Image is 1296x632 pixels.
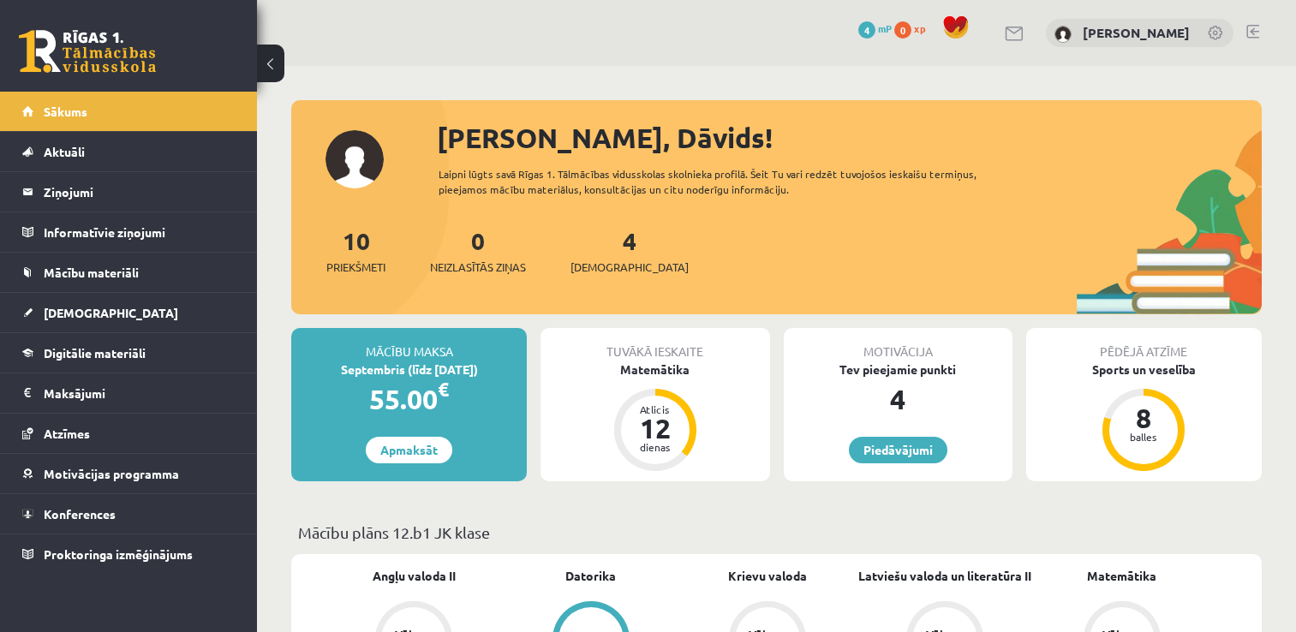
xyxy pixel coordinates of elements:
[784,379,1012,420] div: 4
[22,454,236,493] a: Motivācijas programma
[326,225,385,276] a: 10Priekšmeti
[630,414,681,442] div: 12
[22,172,236,212] a: Ziņojumi
[19,30,156,73] a: Rīgas 1. Tālmācības vidusskola
[291,328,527,361] div: Mācību maksa
[44,373,236,413] legend: Maksājumi
[22,494,236,534] a: Konferences
[44,212,236,252] legend: Informatīvie ziņojumi
[1083,24,1190,41] a: [PERSON_NAME]
[22,333,236,373] a: Digitālie materiāli
[894,21,911,39] span: 0
[784,328,1012,361] div: Motivācija
[22,92,236,131] a: Sākums
[22,253,236,292] a: Mācību materiāli
[914,21,925,35] span: xp
[22,414,236,453] a: Atzīmes
[44,466,179,481] span: Motivācijas programma
[44,345,146,361] span: Digitālie materiāli
[858,21,892,35] a: 4 mP
[439,166,1021,197] div: Laipni lūgts savā Rīgas 1. Tālmācības vidusskolas skolnieka profilā. Šeit Tu vari redzēt tuvojošo...
[430,259,526,276] span: Neizlasītās ziņas
[298,521,1255,544] p: Mācību plāns 12.b1 JK klase
[326,259,385,276] span: Priekšmeti
[291,361,527,379] div: Septembris (līdz [DATE])
[858,21,875,39] span: 4
[22,293,236,332] a: [DEMOGRAPHIC_DATA]
[570,225,689,276] a: 4[DEMOGRAPHIC_DATA]
[1118,404,1169,432] div: 8
[44,144,85,159] span: Aktuāli
[540,328,769,361] div: Tuvākā ieskaite
[540,361,769,379] div: Matemātika
[894,21,934,35] a: 0 xp
[22,132,236,171] a: Aktuāli
[1118,432,1169,442] div: balles
[728,567,807,585] a: Krievu valoda
[1026,361,1262,379] div: Sports un veselība
[22,534,236,574] a: Proktoringa izmēģinājums
[22,212,236,252] a: Informatīvie ziņojumi
[373,567,456,585] a: Angļu valoda II
[858,567,1031,585] a: Latviešu valoda un literatūra II
[44,104,87,119] span: Sākums
[438,377,449,402] span: €
[570,259,689,276] span: [DEMOGRAPHIC_DATA]
[630,442,681,452] div: dienas
[291,379,527,420] div: 55.00
[44,426,90,441] span: Atzīmes
[22,373,236,413] a: Maksājumi
[44,506,116,522] span: Konferences
[849,437,947,463] a: Piedāvājumi
[1026,361,1262,474] a: Sports un veselība 8 balles
[437,117,1262,158] div: [PERSON_NAME], Dāvids!
[44,546,193,562] span: Proktoringa izmēģinājums
[784,361,1012,379] div: Tev pieejamie punkti
[1026,328,1262,361] div: Pēdējā atzīme
[430,225,526,276] a: 0Neizlasītās ziņas
[44,265,139,280] span: Mācību materiāli
[1087,567,1156,585] a: Matemātika
[878,21,892,35] span: mP
[565,567,616,585] a: Datorika
[540,361,769,474] a: Matemātika Atlicis 12 dienas
[44,305,178,320] span: [DEMOGRAPHIC_DATA]
[44,172,236,212] legend: Ziņojumi
[1054,26,1072,43] img: Dāvids Anaņjevs
[630,404,681,414] div: Atlicis
[366,437,452,463] a: Apmaksāt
